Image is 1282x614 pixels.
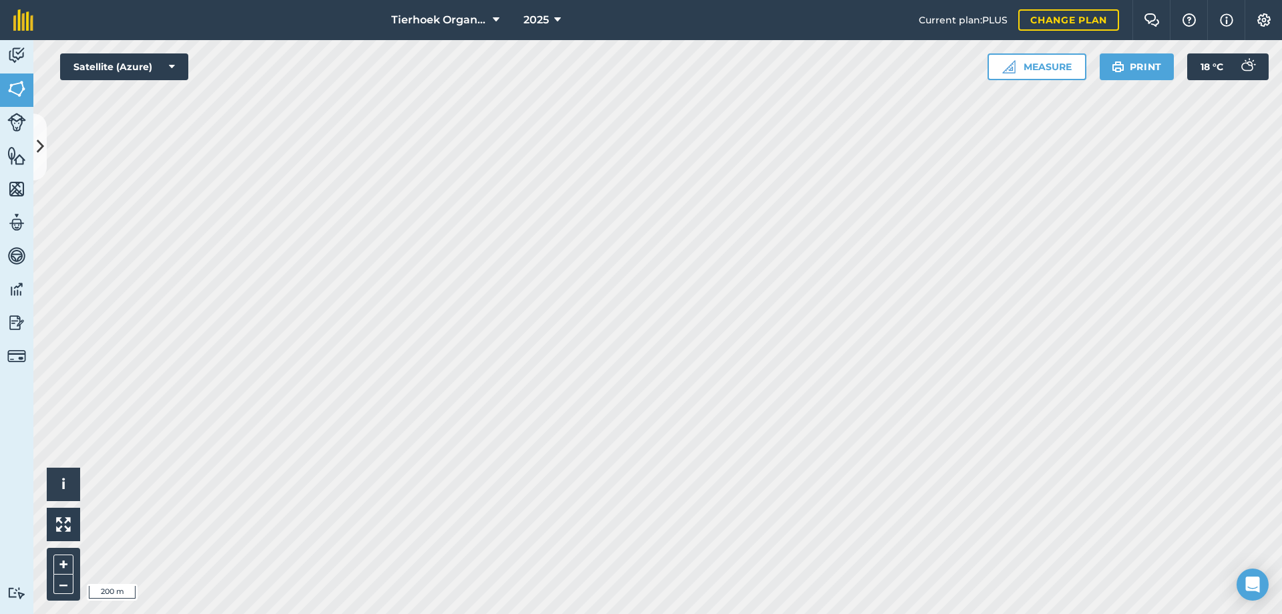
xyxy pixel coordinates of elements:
span: 2025 [523,12,549,28]
img: svg+xml;base64,PHN2ZyB4bWxucz0iaHR0cDovL3d3dy53My5vcmcvMjAwMC9zdmciIHdpZHRoPSI1NiIgaGVpZ2h0PSI2MC... [7,79,26,99]
img: svg+xml;base64,PD94bWwgdmVyc2lvbj0iMS4wIiBlbmNvZGluZz0idXRmLTgiPz4KPCEtLSBHZW5lcmF0b3I6IEFkb2JlIE... [7,246,26,266]
img: Four arrows, one pointing top left, one top right, one bottom right and the last bottom left [56,517,71,532]
img: svg+xml;base64,PD94bWwgdmVyc2lvbj0iMS4wIiBlbmNvZGluZz0idXRmLTgiPz4KPCEtLSBHZW5lcmF0b3I6IEFkb2JlIE... [7,45,26,65]
img: Ruler icon [1002,60,1016,73]
img: fieldmargin Logo [13,9,33,31]
img: svg+xml;base64,PHN2ZyB4bWxucz0iaHR0cDovL3d3dy53My5vcmcvMjAwMC9zdmciIHdpZHRoPSIxNyIgaGVpZ2h0PSIxNy... [1220,12,1233,28]
div: Open Intercom Messenger [1237,569,1269,601]
button: + [53,555,73,575]
img: svg+xml;base64,PD94bWwgdmVyc2lvbj0iMS4wIiBlbmNvZGluZz0idXRmLTgiPz4KPCEtLSBHZW5lcmF0b3I6IEFkb2JlIE... [7,279,26,299]
img: svg+xml;base64,PD94bWwgdmVyc2lvbj0iMS4wIiBlbmNvZGluZz0idXRmLTgiPz4KPCEtLSBHZW5lcmF0b3I6IEFkb2JlIE... [7,587,26,599]
img: svg+xml;base64,PD94bWwgdmVyc2lvbj0iMS4wIiBlbmNvZGluZz0idXRmLTgiPz4KPCEtLSBHZW5lcmF0b3I6IEFkb2JlIE... [7,212,26,233]
button: 18 °C [1187,53,1269,80]
button: Measure [988,53,1086,80]
img: svg+xml;base64,PHN2ZyB4bWxucz0iaHR0cDovL3d3dy53My5vcmcvMjAwMC9zdmciIHdpZHRoPSI1NiIgaGVpZ2h0PSI2MC... [7,146,26,166]
span: Tierhoek Organic Farm [391,12,487,28]
span: i [61,476,65,492]
img: svg+xml;base64,PD94bWwgdmVyc2lvbj0iMS4wIiBlbmNvZGluZz0idXRmLTgiPz4KPCEtLSBHZW5lcmF0b3I6IEFkb2JlIE... [7,113,26,132]
img: Two speech bubbles overlapping with the left bubble in the forefront [1144,13,1160,27]
img: svg+xml;base64,PD94bWwgdmVyc2lvbj0iMS4wIiBlbmNvZGluZz0idXRmLTgiPz4KPCEtLSBHZW5lcmF0b3I6IEFkb2JlIE... [7,347,26,365]
button: – [53,575,73,594]
img: svg+xml;base64,PD94bWwgdmVyc2lvbj0iMS4wIiBlbmNvZGluZz0idXRmLTgiPz4KPCEtLSBHZW5lcmF0b3I6IEFkb2JlIE... [1234,53,1261,80]
button: Satellite (Azure) [60,53,188,80]
button: i [47,468,80,501]
img: svg+xml;base64,PHN2ZyB4bWxucz0iaHR0cDovL3d3dy53My5vcmcvMjAwMC9zdmciIHdpZHRoPSIxOSIgaGVpZ2h0PSIyNC... [1112,59,1124,75]
span: 18 ° C [1201,53,1223,80]
img: A question mark icon [1181,13,1197,27]
span: Current plan : PLUS [919,13,1008,27]
button: Print [1100,53,1174,80]
a: Change plan [1018,9,1119,31]
img: svg+xml;base64,PD94bWwgdmVyc2lvbj0iMS4wIiBlbmNvZGluZz0idXRmLTgiPz4KPCEtLSBHZW5lcmF0b3I6IEFkb2JlIE... [7,313,26,333]
img: svg+xml;base64,PHN2ZyB4bWxucz0iaHR0cDovL3d3dy53My5vcmcvMjAwMC9zdmciIHdpZHRoPSI1NiIgaGVpZ2h0PSI2MC... [7,179,26,199]
img: A cog icon [1256,13,1272,27]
